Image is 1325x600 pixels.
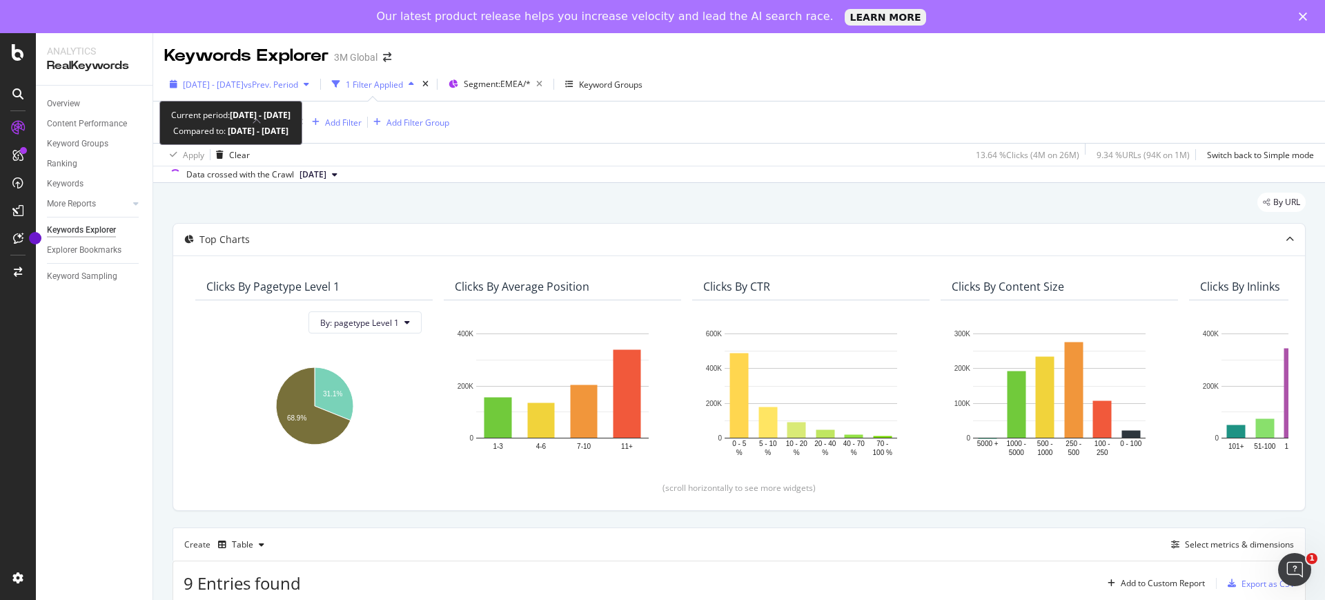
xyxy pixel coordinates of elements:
[706,365,723,373] text: 400K
[876,441,888,448] text: 70 -
[300,168,326,181] span: 2025 Jun. 29th
[210,144,250,166] button: Clear
[47,243,121,258] div: Explorer Bookmarks
[47,137,143,151] a: Keyword Groups
[173,123,288,139] div: Compared to:
[308,311,422,333] button: By: pagetype Level 1
[1284,443,1302,450] text: 16-50
[843,441,865,448] text: 40 - 70
[469,434,473,442] text: 0
[1068,449,1079,456] text: 500
[1097,149,1190,161] div: 9.34 % URLs ( 94K on 1M )
[455,327,670,458] svg: A chart.
[47,269,143,284] a: Keyword Sampling
[765,449,771,456] text: %
[966,434,970,442] text: 0
[443,73,548,95] button: Segment:EMEA/*
[706,330,723,338] text: 600K
[1215,434,1219,442] text: 0
[464,78,531,90] span: Segment: EMEA/*
[323,390,342,398] text: 31.1%
[377,10,834,23] div: Our latest product release helps you increase velocity and lead the AI search race.
[1121,579,1205,588] div: Add to Custom Report
[287,415,306,423] text: 68.9%
[1097,449,1108,456] text: 250
[184,572,301,594] span: 9 Entries found
[1203,383,1219,390] text: 200K
[186,168,294,181] div: Data crossed with the Crawl
[47,117,127,131] div: Content Performance
[536,443,547,450] text: 4-6
[493,443,503,450] text: 1-3
[164,144,204,166] button: Apply
[47,243,143,258] a: Explorer Bookmarks
[786,441,808,448] text: 10 - 20
[458,330,474,338] text: 400K
[759,441,777,448] text: 5 - 10
[320,317,399,329] span: By: pagetype Level 1
[954,330,971,338] text: 300K
[736,449,743,456] text: %
[732,441,746,448] text: 0 - 5
[47,197,129,211] a: More Reports
[206,280,340,293] div: Clicks By pagetype Level 1
[47,44,141,58] div: Analytics
[47,177,84,191] div: Keywords
[47,137,108,151] div: Keyword Groups
[47,117,143,131] a: Content Performance
[1095,441,1110,448] text: 100 -
[1200,280,1280,293] div: Clicks By Inlinks
[1037,441,1053,448] text: 500 -
[1166,536,1294,553] button: Select metrics & dimensions
[244,79,298,90] span: vs Prev. Period
[718,434,722,442] text: 0
[226,125,288,137] b: [DATE] - [DATE]
[386,117,449,128] div: Add Filter Group
[706,400,723,407] text: 200K
[814,441,836,448] text: 20 - 40
[621,443,633,450] text: 11+
[455,280,589,293] div: Clicks By Average Position
[1254,443,1276,450] text: 51-100
[368,114,449,130] button: Add Filter Group
[183,79,244,90] span: [DATE] - [DATE]
[1201,144,1314,166] button: Switch back to Simple mode
[383,52,391,62] div: arrow-right-arrow-left
[1299,12,1313,21] div: Close
[976,149,1079,161] div: 13.64 % Clicks ( 4M on 26M )
[294,166,343,183] button: [DATE]
[579,79,642,90] div: Keyword Groups
[873,449,892,456] text: 100 %
[346,79,403,90] div: 1 Filter Applied
[851,449,857,456] text: %
[164,73,315,95] button: [DATE] - [DATE]vsPrev. Period
[47,197,96,211] div: More Reports
[171,107,291,123] div: Current period:
[232,541,253,549] div: Table
[1185,539,1294,550] div: Select metrics & dimensions
[47,177,143,191] a: Keywords
[213,534,270,556] button: Table
[1241,578,1295,590] div: Export as CSV
[1102,572,1205,594] button: Add to Custom Report
[306,114,362,130] button: Add Filter
[229,149,250,161] div: Clear
[577,443,591,450] text: 7-10
[1066,441,1081,448] text: 250 -
[184,534,270,556] div: Create
[47,223,143,238] a: Keywords Explorer
[47,157,143,171] a: Ranking
[952,280,1064,293] div: Clicks By Content Size
[1278,553,1311,586] iframe: Intercom live chat
[47,157,77,171] div: Ranking
[183,149,204,161] div: Apply
[164,44,328,68] div: Keywords Explorer
[326,73,420,95] button: 1 Filter Applied
[190,482,1288,494] div: (scroll horizontally to see more widgets)
[47,269,117,284] div: Keyword Sampling
[47,223,116,238] div: Keywords Explorer
[794,449,800,456] text: %
[230,109,291,121] b: [DATE] - [DATE]
[822,449,828,456] text: %
[29,232,41,244] div: Tooltip anchor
